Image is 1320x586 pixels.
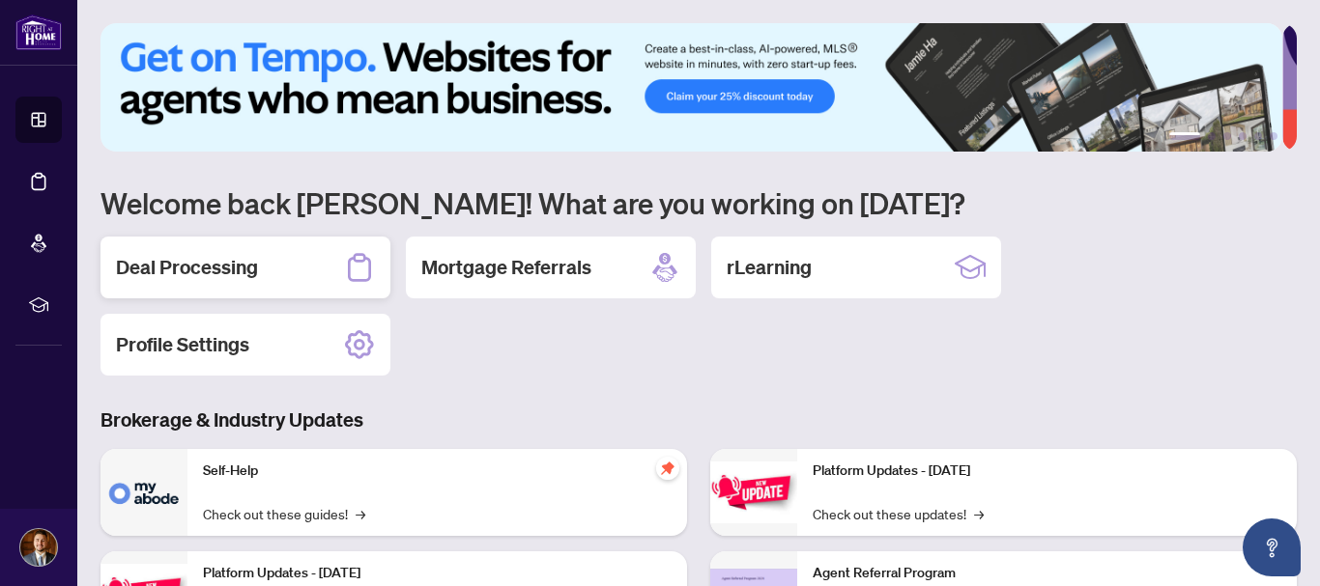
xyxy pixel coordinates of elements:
[116,254,258,281] h2: Deal Processing
[100,23,1282,152] img: Slide 0
[1223,132,1231,140] button: 3
[100,184,1297,221] h1: Welcome back [PERSON_NAME]! What are you working on [DATE]?
[1239,132,1247,140] button: 4
[20,529,57,566] img: Profile Icon
[1208,132,1216,140] button: 2
[421,254,591,281] h2: Mortgage Referrals
[656,457,679,480] span: pushpin
[116,331,249,358] h2: Profile Settings
[1254,132,1262,140] button: 5
[1270,132,1277,140] button: 6
[974,503,984,524] span: →
[813,563,1281,584] p: Agent Referral Program
[203,503,365,524] a: Check out these guides!→
[1169,132,1200,140] button: 1
[203,460,672,482] p: Self-Help
[710,461,797,522] img: Platform Updates - June 23, 2025
[813,503,984,524] a: Check out these updates!→
[727,254,812,281] h2: rLearning
[356,503,365,524] span: →
[203,563,672,584] p: Platform Updates - [DATE]
[100,449,187,536] img: Self-Help
[813,460,1281,482] p: Platform Updates - [DATE]
[100,406,1297,433] h3: Brokerage & Industry Updates
[1243,518,1301,576] button: Open asap
[15,14,62,50] img: logo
